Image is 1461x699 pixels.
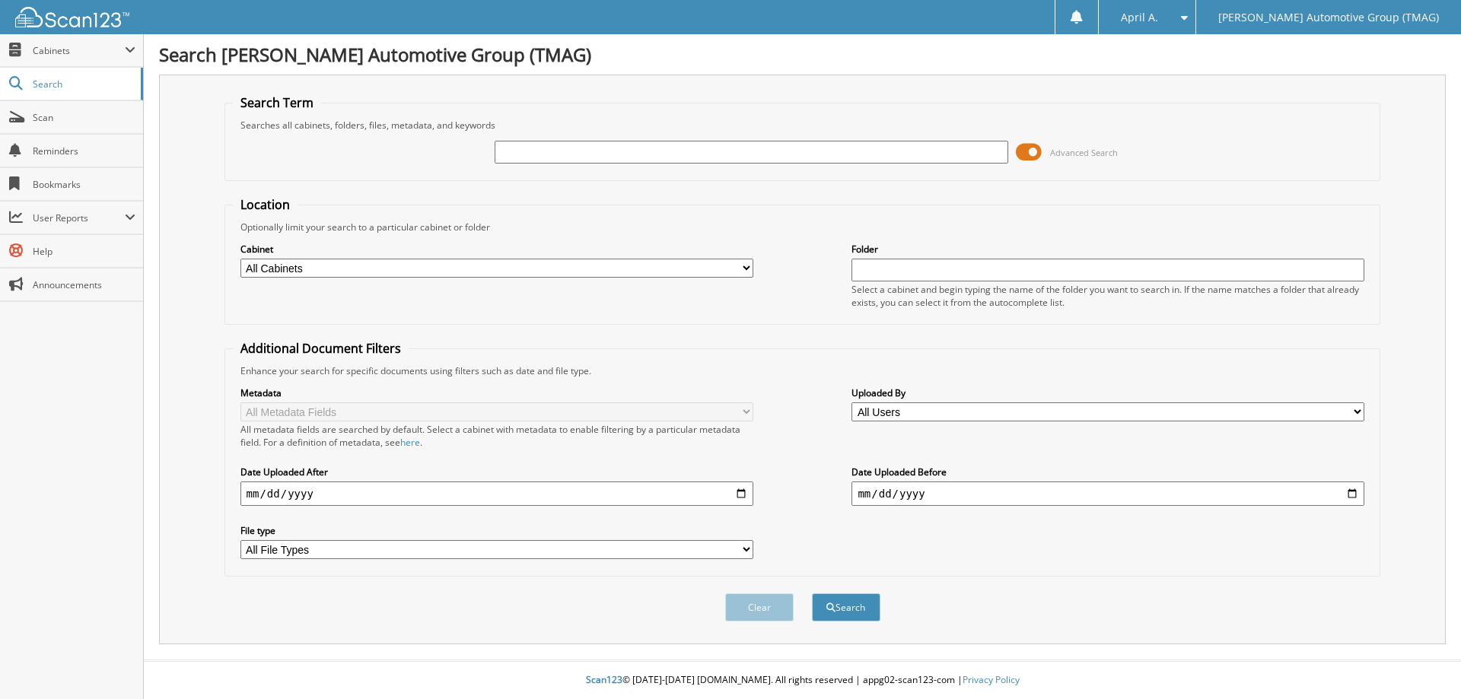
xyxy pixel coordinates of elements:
label: Cabinet [240,243,753,256]
span: Announcements [33,278,135,291]
span: Help [33,245,135,258]
a: here [400,436,420,449]
span: Bookmarks [33,178,135,191]
label: Date Uploaded Before [851,465,1364,478]
input: start [240,481,753,506]
span: [PERSON_NAME] Automotive Group (TMAG) [1218,13,1439,22]
span: Reminders [33,145,135,157]
label: Metadata [240,386,753,399]
label: Date Uploaded After [240,465,753,478]
button: Clear [725,593,794,621]
input: end [851,481,1364,506]
iframe: Chat Widget [1385,626,1461,699]
div: Searches all cabinets, folders, files, metadata, and keywords [233,119,1373,132]
div: Select a cabinet and begin typing the name of the folder you want to search in. If the name match... [851,283,1364,309]
img: scan123-logo-white.svg [15,7,129,27]
span: User Reports [33,211,125,224]
button: Search [812,593,880,621]
span: Cabinets [33,44,125,57]
span: Scan [33,111,135,124]
div: All metadata fields are searched by default. Select a cabinet with metadata to enable filtering b... [240,423,753,449]
div: © [DATE]-[DATE] [DOMAIN_NAME]. All rights reserved | appg02-scan123-com | [144,662,1461,699]
h1: Search [PERSON_NAME] Automotive Group (TMAG) [159,42,1446,67]
span: Scan123 [586,673,622,686]
span: April A. [1121,13,1158,22]
span: Search [33,78,133,91]
legend: Additional Document Filters [233,340,409,357]
label: Folder [851,243,1364,256]
legend: Search Term [233,94,321,111]
div: Optionally limit your search to a particular cabinet or folder [233,221,1373,234]
a: Privacy Policy [963,673,1020,686]
span: Advanced Search [1050,147,1118,158]
legend: Location [233,196,298,213]
div: Enhance your search for specific documents using filters such as date and file type. [233,364,1373,377]
label: Uploaded By [851,386,1364,399]
label: File type [240,524,753,537]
